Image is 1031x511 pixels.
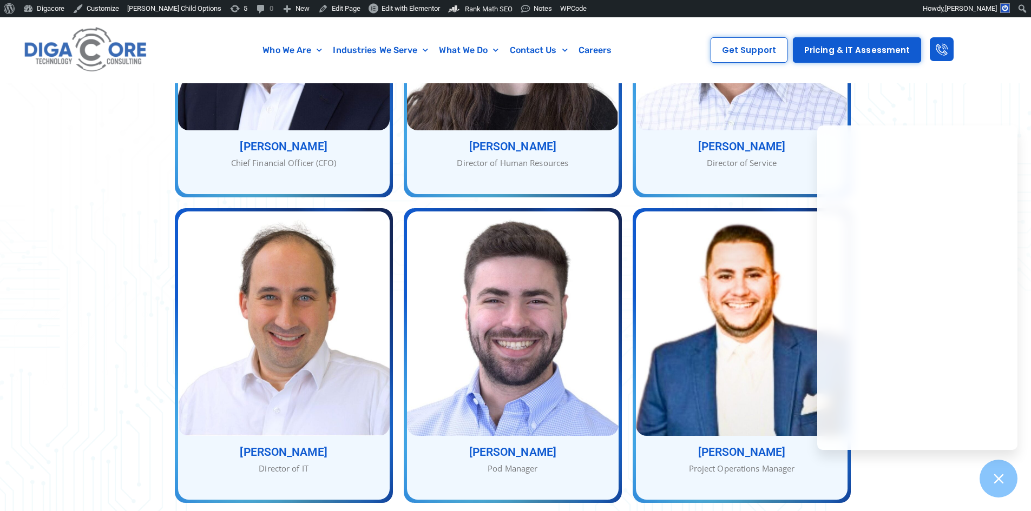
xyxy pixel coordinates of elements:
h3: [PERSON_NAME] [178,141,390,152]
a: Who We Are [257,38,327,63]
a: Industries We Serve [327,38,434,63]
h3: [PERSON_NAME] [178,447,390,458]
div: Director of Service [636,157,848,169]
a: Pricing & IT Assessment [793,37,921,63]
img: Rob-Wenger - Pod Manager [407,211,619,436]
nav: Menu [203,38,672,63]
div: Director of Human Resources [407,157,619,169]
h3: [PERSON_NAME] [407,447,619,458]
h3: [PERSON_NAME] [636,447,848,458]
h3: [PERSON_NAME] [636,141,848,152]
span: [PERSON_NAME] [945,4,997,12]
img: Digacore logo 1 [21,23,151,77]
h3: [PERSON_NAME] [407,141,619,152]
span: Get Support [722,46,776,54]
div: Director of IT [178,462,390,475]
a: Careers [573,38,618,63]
a: What We Do [434,38,504,63]
a: Get Support [711,37,787,63]
span: Pricing & IT Assessment [804,46,910,54]
div: Project Operations Manager [636,462,848,475]
span: Edit with Elementor [382,4,440,12]
img: Van Vieira - Project Operations Manager [636,211,848,436]
a: Contact Us [504,38,573,63]
div: Pod Manager [407,462,619,475]
div: Chief Financial Officer (CFO) [178,157,390,169]
iframe: Chatgenie Messenger [817,125,1017,450]
img: Aryeh-Greenspan - Director of IT [178,211,390,436]
span: Rank Math SEO [465,5,513,13]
